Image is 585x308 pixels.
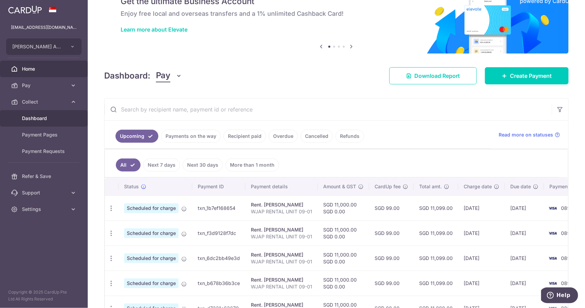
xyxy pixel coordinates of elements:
span: CardUp fee [375,183,401,190]
button: [PERSON_NAME] Anaesthetic Practice [6,38,82,55]
span: Home [22,66,67,72]
span: Pay [156,69,170,82]
span: 0894 [561,230,573,236]
td: SGD 99.00 [369,196,414,221]
span: Download Report [414,72,460,80]
a: Overdue [269,130,298,143]
a: Payments on the way [161,130,221,143]
a: Learn more about Elevate [121,26,187,33]
img: Bank Card [546,254,560,262]
img: Bank Card [546,279,560,287]
input: Search by recipient name, payment id or reference [105,98,552,120]
span: Scheduled for charge [124,203,179,213]
a: Download Report [389,67,477,84]
a: Upcoming [115,130,158,143]
span: Refer & Save [22,173,67,180]
td: SGD 11,099.00 [414,246,458,271]
td: [DATE] [458,221,505,246]
div: Rent. [PERSON_NAME] [251,251,312,258]
a: Refunds [336,130,364,143]
img: Bank Card [546,204,560,212]
td: txn_6dc2bb49e3d [192,246,245,271]
div: Rent. [PERSON_NAME] [251,276,312,283]
td: [DATE] [505,246,544,271]
td: txn_b678b36b3ce [192,271,245,296]
span: Collect [22,98,67,105]
th: Payment ID [192,178,245,196]
span: Scheduled for charge [124,279,179,288]
span: Settings [22,206,67,213]
span: 0894 [561,255,573,261]
span: Charge date [464,183,492,190]
a: Next 7 days [143,158,180,171]
a: Create Payment [485,67,569,84]
td: [DATE] [505,221,544,246]
span: Total amt. [419,183,442,190]
a: Read more on statuses [499,131,560,138]
span: Amount & GST [323,183,356,190]
a: All [116,158,141,171]
span: 0894 [561,205,573,211]
img: Bank Card [546,229,560,237]
td: SGD 99.00 [369,246,414,271]
th: Payment details [245,178,318,196]
span: [PERSON_NAME] Anaesthetic Practice [12,43,63,50]
div: Rent. [PERSON_NAME] [251,226,312,233]
div: Rent. [PERSON_NAME] [251,201,312,208]
td: [DATE] [458,196,505,221]
a: Next 30 days [183,158,223,171]
td: SGD 11,099.00 [414,221,458,246]
span: 0894 [561,280,573,286]
td: SGD 11,099.00 [414,196,458,221]
iframe: Opens a widget where you can find more information [541,287,578,305]
h6: Enjoy free local and overseas transfers and a 1% unlimited Cashback Card! [121,10,552,18]
td: SGD 11,099.00 [414,271,458,296]
button: Pay [156,69,182,82]
td: txn_f3d9128f7dc [192,221,245,246]
a: Cancelled [301,130,333,143]
td: [DATE] [458,246,505,271]
span: Scheduled for charge [124,253,179,263]
td: [DATE] [505,271,544,296]
span: Create Payment [510,72,552,80]
img: CardUp [8,5,42,14]
td: SGD 11,000.00 SGD 0.00 [318,221,369,246]
p: WJAP RENTAL UNIT 09-01 [251,208,312,215]
span: Payment Requests [22,148,67,155]
a: Recipient paid [223,130,266,143]
span: Dashboard [22,115,67,122]
td: SGD 11,000.00 SGD 0.00 [318,271,369,296]
td: SGD 99.00 [369,221,414,246]
td: SGD 99.00 [369,271,414,296]
td: [DATE] [505,196,544,221]
p: WJAP RENTAL UNIT 09-01 [251,283,312,290]
span: Payment Pages [22,131,67,138]
p: WJAP RENTAL UNIT 09-01 [251,233,312,240]
p: WJAP RENTAL UNIT 09-01 [251,258,312,265]
span: Scheduled for charge [124,228,179,238]
span: Status [124,183,139,190]
a: More than 1 month [226,158,279,171]
span: Due date [510,183,531,190]
td: [DATE] [458,271,505,296]
span: Pay [22,82,67,89]
p: [EMAIL_ADDRESS][DOMAIN_NAME] [11,24,77,31]
h4: Dashboard: [104,70,150,82]
td: SGD 11,000.00 SGD 0.00 [318,246,369,271]
td: txn_1b7ef168654 [192,196,245,221]
span: Read more on statuses [499,131,553,138]
span: Support [22,189,67,196]
td: SGD 11,000.00 SGD 0.00 [318,196,369,221]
